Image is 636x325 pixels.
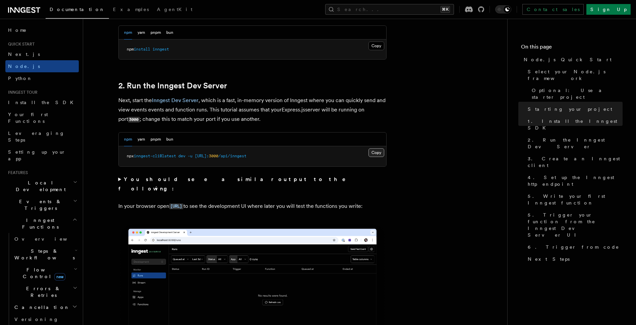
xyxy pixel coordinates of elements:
span: Local Development [5,179,73,193]
span: 5. Write your first Inngest function [528,193,623,206]
span: AgentKit [157,7,192,12]
span: 1. Install the Inngest SDK [528,118,623,131]
span: inngest [153,47,169,52]
a: 4. Set up the Inngest http endpoint [525,171,623,190]
a: 1. Install the Inngest SDK [525,115,623,134]
span: Events & Triggers [5,198,73,212]
span: Quick start [5,42,35,47]
span: 3. Create an Inngest client [528,155,623,169]
button: bun [166,133,173,146]
span: install [134,47,150,52]
span: Install the SDK [8,100,77,105]
a: Sign Up [586,4,631,15]
button: Toggle dark mode [495,5,511,13]
a: Next Steps [525,253,623,265]
span: npm [127,47,134,52]
span: Python [8,76,33,81]
span: [URL]: [195,154,209,158]
a: 3. Create an Inngest client [525,153,623,171]
button: Search...⌘K [325,4,454,15]
a: 5. Write your first Inngest function [525,190,623,209]
button: bun [166,26,173,39]
span: 6. Trigger from code [528,244,619,250]
span: Your first Functions [8,112,48,124]
button: npm [124,133,132,146]
a: Your first Functions [5,108,79,127]
span: Optional: Use a starter project [532,87,623,100]
span: Documentation [50,7,105,12]
span: Inngest Functions [5,217,72,230]
button: pnpm [151,26,161,39]
button: yarn [137,26,145,39]
span: Leveraging Steps [8,131,65,143]
a: Optional: Use a starter project [529,84,623,103]
a: Starting your project [525,103,623,115]
summary: You should see a similar output to the following: [118,175,387,193]
button: Flow Controlnew [12,264,79,282]
strong: You should see a similar output to the following: [118,176,355,192]
span: new [54,273,65,280]
button: Copy [368,148,384,157]
button: Events & Triggers [5,195,79,214]
span: 2. Run the Inngest Dev Server [528,137,623,150]
span: Setting up your app [8,149,66,161]
span: Next.js [8,52,40,57]
button: Cancellation [12,301,79,313]
a: Leveraging Steps [5,127,79,146]
span: 5. Trigger your function from the Inngest Dev Server UI [528,212,623,238]
span: Node.js [8,64,40,69]
button: yarn [137,133,145,146]
kbd: ⌘K [441,6,450,13]
a: Setting up your app [5,146,79,165]
span: Errors & Retries [12,285,73,299]
a: 2. Run the Inngest Dev Server [525,134,623,153]
h4: On this page [521,43,623,54]
button: Local Development [5,177,79,195]
span: Examples [113,7,149,12]
button: Inngest Functions [5,214,79,233]
a: Python [5,72,79,84]
span: inngest-cli@latest [134,154,176,158]
a: Select your Node.js framework [525,66,623,84]
p: Next, start the , which is a fast, in-memory version of Inngest where you can quickly send and vi... [118,96,387,124]
button: Errors & Retries [12,282,79,301]
span: Inngest tour [5,90,38,95]
a: Overview [12,233,79,245]
a: Inngest Dev Server [152,97,198,103]
code: 3000 [128,117,140,123]
button: Copy [368,42,384,50]
a: Node.js Quick Start [521,54,623,66]
a: Next.js [5,48,79,60]
a: Install the SDK [5,96,79,108]
span: -u [188,154,192,158]
a: Node.js [5,60,79,72]
span: Flow Control [12,266,74,280]
button: Steps & Workflows [12,245,79,264]
button: npm [124,26,132,39]
span: Home [8,27,27,33]
span: Starting your project [528,106,612,112]
span: dev [178,154,185,158]
a: Home [5,24,79,36]
span: Cancellation [12,304,70,311]
span: Features [5,170,28,175]
a: Documentation [46,2,109,19]
a: 6. Trigger from code [525,241,623,253]
p: In your browser open to see the development UI where later you will test the functions you write: [118,201,387,211]
span: Next Steps [528,256,570,262]
a: 2. Run the Inngest Dev Server [118,81,227,90]
span: Versioning [14,317,59,322]
a: AgentKit [153,2,196,18]
a: 5. Trigger your function from the Inngest Dev Server UI [525,209,623,241]
button: pnpm [151,133,161,146]
a: [URL] [169,203,183,209]
span: Steps & Workflows [12,248,75,261]
span: 4. Set up the Inngest http endpoint [528,174,623,187]
a: Examples [109,2,153,18]
span: 3000 [209,154,218,158]
span: npx [127,154,134,158]
code: [URL] [169,204,183,209]
a: Contact sales [522,4,584,15]
span: /api/inngest [218,154,246,158]
span: Select your Node.js framework [528,68,623,82]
